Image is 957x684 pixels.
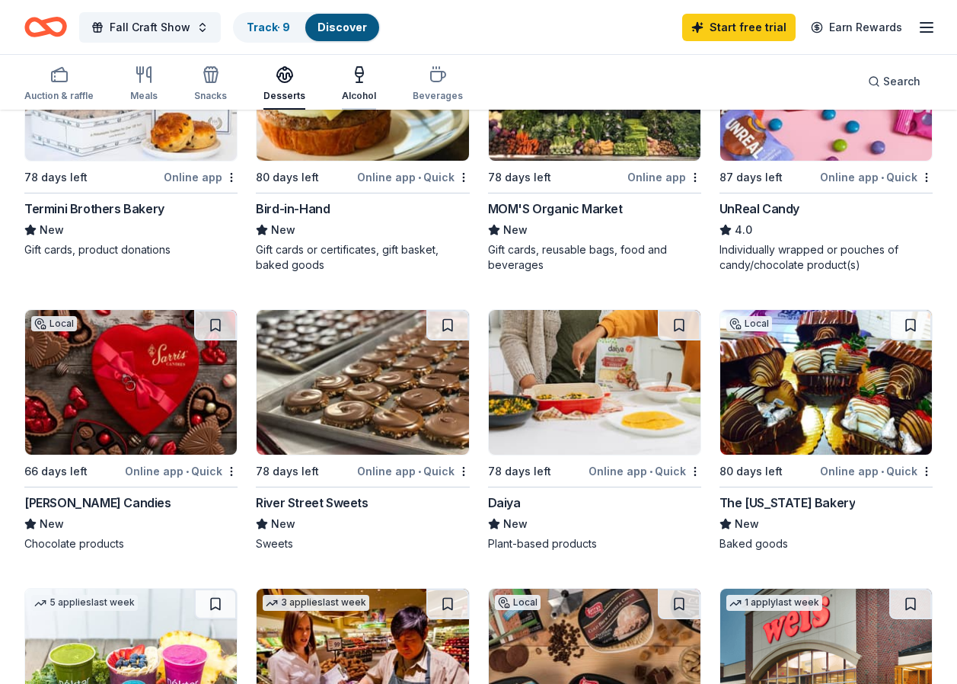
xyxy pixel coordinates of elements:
div: 1 apply last week [726,595,822,611]
div: Individually wrapped or pouches of candy/chocolate product(s) [719,242,933,273]
span: 4.0 [735,221,752,239]
img: Image for River Street Sweets [257,310,468,455]
span: • [881,171,884,184]
div: The [US_STATE] Bakery [719,494,856,512]
div: Online app Quick [125,462,238,481]
div: Plant-based products [488,536,701,551]
div: Baked goods [719,536,933,551]
div: 3 applies last week [263,595,369,611]
button: Snacks [194,59,227,110]
div: Online app [627,168,701,187]
img: Image for The Pennsylvania Bakery [720,310,932,455]
div: Online app Quick [357,462,470,481]
div: Desserts [263,90,305,102]
div: 80 days left [719,462,783,481]
div: UnReal Candy [719,200,799,218]
div: 78 days left [24,168,88,187]
div: Chocolate products [24,536,238,551]
div: 5 applies last week [31,595,138,611]
div: Snacks [194,90,227,102]
button: Fall Craft Show [79,12,221,43]
span: Fall Craft Show [110,18,190,37]
div: Meals [130,90,158,102]
a: Image for River Street Sweets78 days leftOnline app•QuickRiver Street SweetsNewSweets [256,309,469,551]
span: New [40,515,64,533]
span: New [735,515,759,533]
div: Auction & raffle [24,90,94,102]
div: Daiya [488,494,521,512]
div: 78 days left [488,168,551,187]
div: Local [31,316,77,331]
span: New [503,515,528,533]
span: New [40,221,64,239]
div: Termini Brothers Bakery [24,200,164,218]
span: New [503,221,528,239]
span: • [418,465,421,478]
button: Track· 9Discover [233,12,381,43]
span: New [271,221,295,239]
div: Online app Quick [589,462,701,481]
a: Discover [317,21,367,34]
a: Image for UnReal Candy10 applieslast week87 days leftOnline app•QuickUnReal Candy4.0Individually ... [719,15,933,273]
a: Start free trial [682,14,796,41]
div: Local [495,595,541,610]
a: Image for Daiya78 days leftOnline app•QuickDaiyaNewPlant-based products [488,309,701,551]
div: Bird-in-Hand [256,200,330,218]
div: Online app Quick [357,168,470,187]
a: Image for MOM'S Organic Market78 days leftOnline appMOM'S Organic MarketNewGift cards, reusable b... [488,15,701,273]
span: New [271,515,295,533]
div: Gift cards, reusable bags, food and beverages [488,242,701,273]
button: Beverages [413,59,463,110]
div: 78 days left [256,462,319,481]
button: Desserts [263,59,305,110]
img: Image for Sarris Candies [25,310,237,455]
div: River Street Sweets [256,494,368,512]
a: Image for Termini Brothers Bakery13 applieslast week78 days leftOnline appTermini Brothers Bakery... [24,15,238,257]
div: 66 days left [24,462,88,481]
span: • [186,465,189,478]
span: • [418,171,421,184]
a: Image for The Pennsylvania BakeryLocal80 days leftOnline app•QuickThe [US_STATE] BakeryNewBaked g... [719,309,933,551]
button: Meals [130,59,158,110]
div: Alcohol [342,90,376,102]
div: Gift cards, product donations [24,242,238,257]
div: MOM'S Organic Market [488,200,623,218]
a: Track· 9 [247,21,290,34]
div: Local [726,316,772,331]
button: Auction & raffle [24,59,94,110]
a: Home [24,9,67,45]
div: 78 days left [488,462,551,481]
div: Beverages [413,90,463,102]
div: Online app Quick [820,168,933,187]
div: Online app [164,168,238,187]
div: Sweets [256,536,469,551]
div: [PERSON_NAME] Candies [24,494,171,512]
button: Search [856,66,933,97]
button: Alcohol [342,59,376,110]
a: Image for Sarris CandiesLocal66 days leftOnline app•Quick[PERSON_NAME] CandiesNewChocolate products [24,309,238,551]
div: Online app Quick [820,462,933,481]
span: • [649,465,652,478]
div: 87 days left [719,168,783,187]
span: • [881,465,884,478]
img: Image for Daiya [489,310,700,455]
a: Earn Rewards [802,14,911,41]
span: Search [883,72,920,91]
div: 80 days left [256,168,319,187]
div: Gift cards or certificates, gift basket, baked goods [256,242,469,273]
a: Image for Bird-in-HandLocal80 days leftOnline app•QuickBird-in-HandNewGift cards or certificates,... [256,15,469,273]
